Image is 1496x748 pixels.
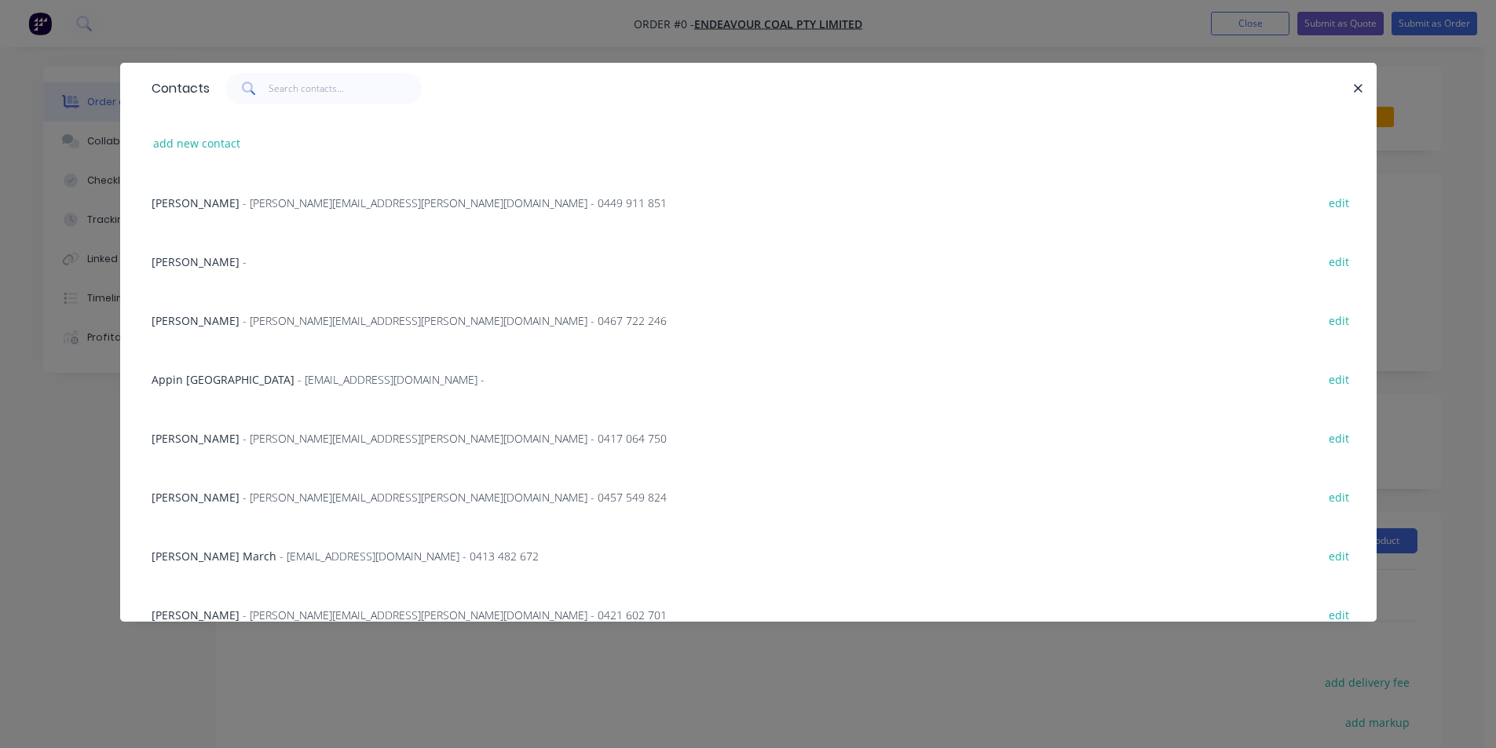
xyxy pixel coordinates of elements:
[144,64,210,114] div: Contacts
[243,490,667,505] span: - [PERSON_NAME][EMAIL_ADDRESS][PERSON_NAME][DOMAIN_NAME] - 0457 549 824
[243,608,667,622] span: - [PERSON_NAME][EMAIL_ADDRESS][PERSON_NAME][DOMAIN_NAME] - 0421 602 701
[152,431,240,446] span: [PERSON_NAME]
[269,73,422,104] input: Search contacts...
[243,313,667,328] span: - [PERSON_NAME][EMAIL_ADDRESS][PERSON_NAME][DOMAIN_NAME] - 0467 722 246
[243,254,247,269] span: -
[243,195,667,210] span: - [PERSON_NAME][EMAIL_ADDRESS][PERSON_NAME][DOMAIN_NAME] - 0449 911 851
[243,431,667,446] span: - [PERSON_NAME][EMAIL_ADDRESS][PERSON_NAME][DOMAIN_NAME] - 0417 064 750
[280,549,539,564] span: - [EMAIL_ADDRESS][DOMAIN_NAME] - 0413 482 672
[1321,309,1358,330] button: edit
[1321,250,1358,272] button: edit
[298,372,485,387] span: - [EMAIL_ADDRESS][DOMAIN_NAME] -
[152,313,240,328] span: [PERSON_NAME]
[152,549,276,564] span: [PERSON_NAME] March
[1321,427,1358,448] button: edit
[152,490,240,505] span: [PERSON_NAME]
[152,195,240,210] span: [PERSON_NAME]
[152,608,240,622] span: [PERSON_NAME]
[1321,192,1358,213] button: edit
[1321,368,1358,389] button: edit
[1321,545,1358,566] button: edit
[145,133,249,154] button: add new contact
[1321,604,1358,625] button: edit
[152,372,294,387] span: Appin [GEOGRAPHIC_DATA]
[152,254,240,269] span: [PERSON_NAME]
[1321,486,1358,507] button: edit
